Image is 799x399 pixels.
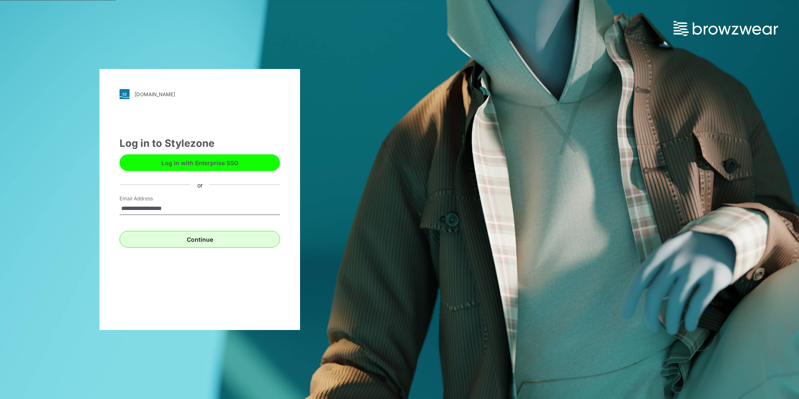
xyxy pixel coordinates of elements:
div: [DOMAIN_NAME] [135,91,175,97]
button: Continue [120,231,280,248]
div: Log in to Stylezone [120,136,280,151]
img: browzwear-logo.73288ffb.svg [674,21,778,36]
div: or [191,180,209,189]
img: svg+xml;base64,PHN2ZyB3aWR0aD0iMjgiIGhlaWdodD0iMjgiIHZpZXdCb3g9IjAgMCAyOCAyOCIgZmlsbD0ibm9uZSIgeG... [120,89,130,99]
a: [DOMAIN_NAME] [120,89,280,99]
label: Email Address [120,195,178,202]
button: Log in with Enterprise SSO [120,154,280,171]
